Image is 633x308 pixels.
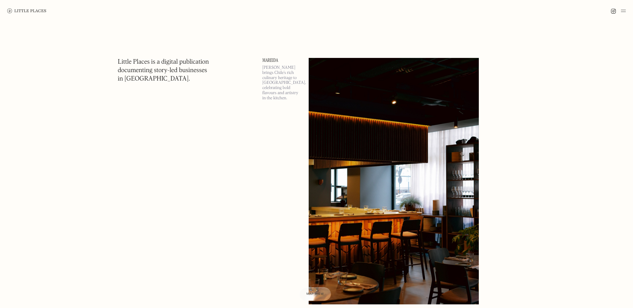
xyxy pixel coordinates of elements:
[299,287,331,301] a: Map view
[262,58,301,63] a: Mareida
[307,292,324,296] span: Map view
[262,65,301,101] p: [PERSON_NAME] brings Chile’s rich culinary heritage to [GEOGRAPHIC_DATA], celebrating bold flavou...
[309,58,479,304] img: Mareida
[118,58,209,83] h1: Little Places is a digital publication documenting story-led businesses in [GEOGRAPHIC_DATA].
